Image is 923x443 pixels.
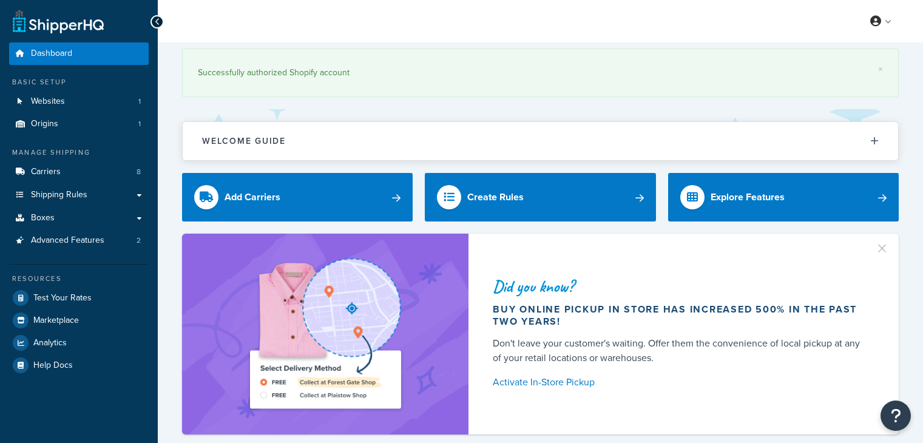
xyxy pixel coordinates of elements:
[878,64,883,74] a: ×
[9,113,149,135] a: Origins1
[9,207,149,229] a: Boxes
[9,274,149,284] div: Resources
[137,235,141,246] span: 2
[225,189,280,206] div: Add Carriers
[31,119,58,129] span: Origins
[9,90,149,113] li: Websites
[33,360,73,371] span: Help Docs
[881,401,911,431] button: Open Resource Center
[493,374,870,391] a: Activate In-Store Pickup
[493,278,870,295] div: Did you know?
[9,229,149,252] a: Advanced Features2
[33,293,92,303] span: Test Your Rates
[183,122,898,160] button: Welcome Guide
[31,190,87,200] span: Shipping Rules
[9,90,149,113] a: Websites1
[9,42,149,65] a: Dashboard
[31,235,104,246] span: Advanced Features
[9,161,149,183] a: Carriers8
[9,184,149,206] a: Shipping Rules
[215,252,435,417] img: ad-shirt-map-b0359fc47e01cab431d101c4b569394f6a03f54285957d908178d52f29eb9668.png
[9,229,149,252] li: Advanced Features
[31,96,65,107] span: Websites
[31,167,61,177] span: Carriers
[138,119,141,129] span: 1
[9,113,149,135] li: Origins
[138,96,141,107] span: 1
[202,137,286,146] h2: Welcome Guide
[182,173,413,221] a: Add Carriers
[31,49,72,59] span: Dashboard
[9,309,149,331] a: Marketplace
[493,336,870,365] div: Don't leave your customer's waiting. Offer them the convenience of local pickup at any of your re...
[9,354,149,376] a: Help Docs
[9,287,149,309] a: Test Your Rates
[493,303,870,328] div: Buy online pickup in store has increased 500% in the past two years!
[9,332,149,354] a: Analytics
[9,161,149,183] li: Carriers
[467,189,524,206] div: Create Rules
[31,213,55,223] span: Boxes
[9,147,149,158] div: Manage Shipping
[198,64,883,81] div: Successfully authorized Shopify account
[425,173,655,221] a: Create Rules
[711,189,785,206] div: Explore Features
[137,167,141,177] span: 8
[33,316,79,326] span: Marketplace
[33,338,67,348] span: Analytics
[9,77,149,87] div: Basic Setup
[668,173,899,221] a: Explore Features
